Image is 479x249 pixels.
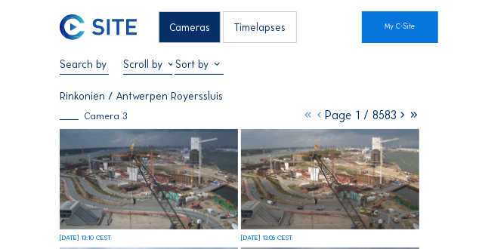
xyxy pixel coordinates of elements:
[223,11,296,43] div: Timelapses
[60,129,238,229] img: image_53013098
[362,11,438,43] a: My C-Site
[325,108,397,122] span: Page 1 / 8583
[241,234,293,241] div: [DATE] 13:05 CEST
[60,58,109,71] input: Search by date 󰅀
[60,91,223,102] div: Rinkoniën / Antwerpen Royerssluis
[60,112,128,121] div: Camera 3
[60,11,93,43] a: C-SITE Logo
[241,129,419,229] img: image_53012957
[159,11,221,43] div: Cameras
[60,14,136,40] img: C-SITE Logo
[60,234,111,241] div: [DATE] 13:10 CEST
